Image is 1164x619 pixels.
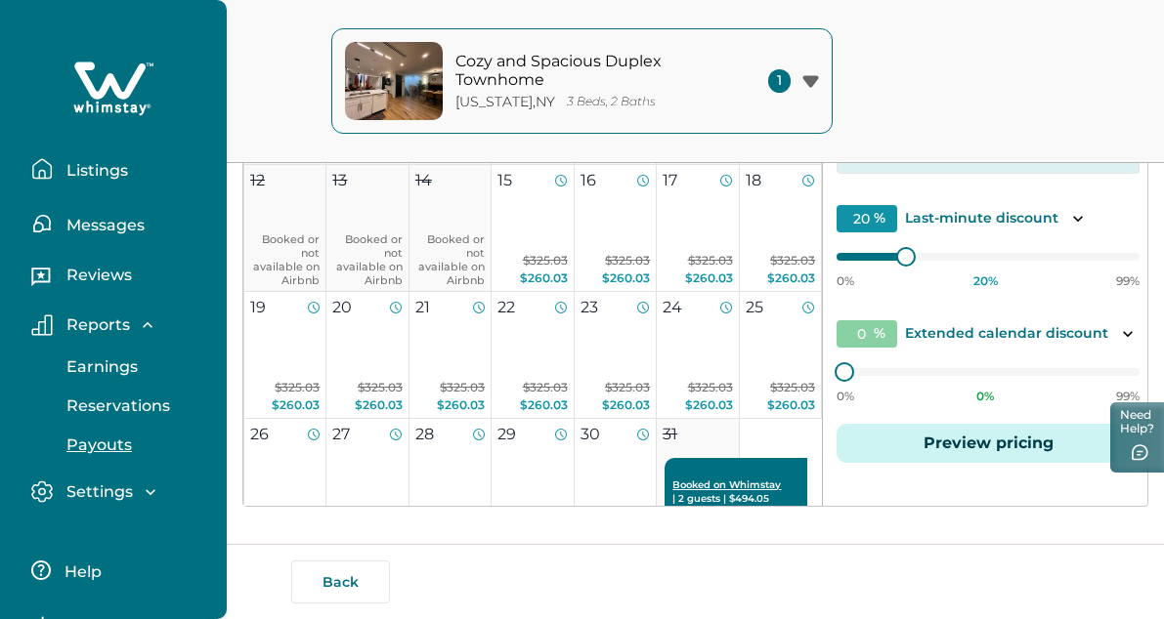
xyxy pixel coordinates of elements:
button: Reservations [45,387,225,426]
p: Booked or not available on Airbnb [332,232,402,287]
p: 30 [581,423,600,446]
span: $260.03 [767,270,815,285]
span: $325.03 [770,253,815,268]
p: 27 [332,423,350,446]
span: $325.03 [523,380,568,394]
button: 16$325.03$260.03 [575,165,657,292]
p: Reviews [61,266,132,285]
p: Last-minute discount [905,209,1058,228]
p: 3 Beds, 2 Baths [567,95,656,109]
p: 28 [415,423,434,446]
p: 26 [250,423,269,446]
p: 17 [663,169,677,192]
button: 29$325.03$260.03 [492,419,574,546]
span: $325.03 [688,253,733,268]
button: 19$325.03$260.03 [244,292,326,419]
span: 1 [768,69,791,93]
button: Messages [31,204,211,243]
span: $325.03 [770,380,815,394]
p: 99% [1116,273,1140,289]
button: 17$325.03$260.03 [657,165,739,292]
button: 24$325.03$260.03 [657,292,739,419]
span: $260.03 [685,270,733,285]
p: 25 [746,296,763,319]
button: Preview pricing [837,424,1140,463]
p: [US_STATE] , NY [455,94,555,110]
span: $260.03 [520,270,568,285]
button: 22$325.03$260.03 [492,292,574,419]
span: $260.03 [602,397,650,412]
p: Settings [61,482,133,502]
button: 23$325.03$260.03 [575,292,657,419]
button: property-coverCozy and Spacious Duplex Townhome[US_STATE],NY3 Beds, 2 Baths1 [331,28,833,134]
p: Listings [61,161,128,181]
p: 20 % [973,273,998,289]
span: $325.03 [440,380,485,394]
span: $260.03 [685,397,733,412]
p: 29 [497,423,516,446]
span: Booked on Whimstay [672,478,799,492]
p: 12 [250,169,265,192]
button: Help [31,551,204,590]
p: 15 [497,169,512,192]
span: $260.03 [437,397,485,412]
p: 13 [332,169,347,192]
p: 24 [663,296,682,319]
p: 0% [837,273,854,289]
div: | 2 guests | $ 494.05 [665,458,807,525]
p: Booked or not available on Airbnb [415,232,485,287]
button: Toggle description [1116,322,1140,346]
div: Reports [31,348,211,465]
p: 20 [332,296,352,319]
p: Reservations [61,396,170,416]
button: 13Booked or not available on Airbnb [326,165,409,292]
p: Payouts [61,435,132,455]
p: Messages [61,216,145,235]
button: Reports [31,314,211,336]
button: Settings [31,480,211,503]
span: $325.03 [688,380,733,394]
button: 18$325.03$260.03 [740,165,822,292]
p: Earnings [61,357,138,377]
span: $325.03 [523,253,568,268]
p: 23 [581,296,598,319]
button: Listings [31,149,211,188]
button: Earnings [45,348,225,387]
button: 25$325.03$260.03 [740,292,822,419]
p: 21 [415,296,430,319]
button: 15$325.03$260.03 [492,165,574,292]
button: 14Booked or not available on Airbnb [410,165,492,292]
button: Back [291,560,390,603]
span: $260.03 [272,397,320,412]
button: 31Booked on Whimstay| 2 guests | $494.05 [657,419,739,546]
button: 27$325.03$260.03 [326,419,409,546]
span: $325.03 [605,380,650,394]
p: 18 [746,169,761,192]
p: Help [59,562,102,582]
button: Reviews [31,259,211,298]
p: 99% [1116,389,1140,404]
button: Payouts [45,426,225,465]
p: 0% [837,389,854,404]
p: 22 [497,296,515,319]
p: 14 [415,169,432,192]
span: $325.03 [605,253,650,268]
span: $325.03 [275,380,320,394]
p: 16 [581,169,596,192]
span: $260.03 [767,397,815,412]
p: Extended calendar discount [905,324,1108,344]
button: 26$325.03$260.03 [244,419,326,546]
img: property-cover [345,42,443,120]
p: Booked or not available on Airbnb [250,232,320,287]
span: $260.03 [602,270,650,285]
p: 31 [663,423,677,446]
button: 12Booked or not available on Airbnb [244,165,326,292]
button: Toggle description [1066,207,1090,230]
button: 28$325.03$260.03 [410,419,492,546]
p: 19 [250,296,266,319]
button: 20$325.03$260.03 [326,292,409,419]
p: Reports [61,315,130,335]
span: $260.03 [520,397,568,412]
button: 21$325.03$260.03 [410,292,492,419]
p: Cozy and Spacious Duplex Townhome [455,52,719,90]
